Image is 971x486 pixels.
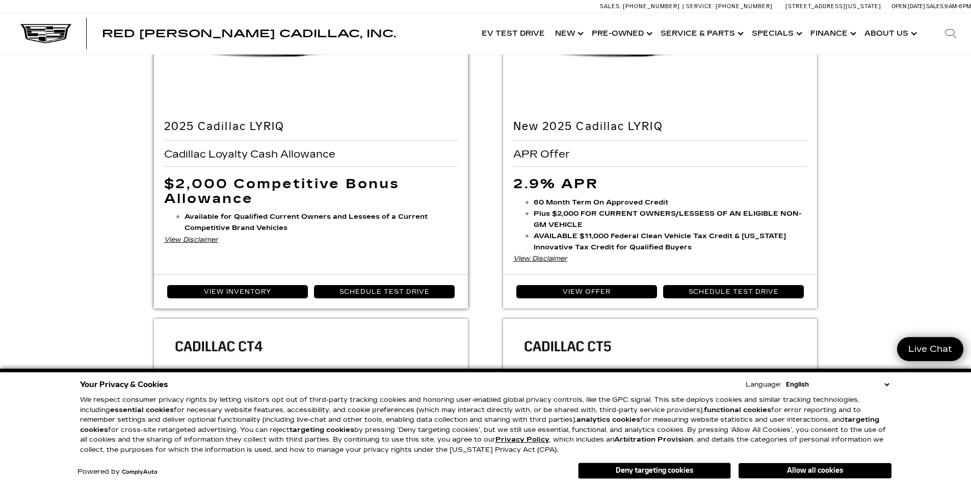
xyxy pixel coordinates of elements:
[185,213,428,232] b: Available for Qualified Current Owners and Lessees of a Current Competitive Brand Vehicles
[550,13,587,54] a: New
[516,285,658,298] a: View Offer
[167,285,308,298] a: View Inventory
[716,3,773,10] span: [PHONE_NUMBER]
[110,406,174,414] strong: essential cookies
[600,4,683,9] a: Sales: [PHONE_NUMBER]
[655,13,747,54] a: Service & Parts
[20,24,71,43] img: Cadillac Dark Logo with Cadillac White Text
[785,3,881,10] a: [STREET_ADDRESS][US_STATE]
[164,234,458,245] div: View Disclaimer
[578,463,731,479] button: Deny targeting cookies
[600,3,621,10] span: Sales:
[290,426,354,434] strong: targeting cookies
[102,28,396,40] span: Red [PERSON_NAME] Cadillac, Inc.
[513,253,807,264] div: View Disclaimer
[746,381,781,388] div: Language:
[859,13,920,54] a: About Us
[663,285,804,298] a: Schedule Test Drive
[77,469,158,475] div: Powered by
[926,3,944,10] span: Sales:
[614,436,693,444] strong: Arbitration Provision
[683,4,775,9] a: Service: [PHONE_NUMBER]
[704,406,771,414] strong: functional cookies
[783,379,891,390] select: Language Select
[805,13,859,54] a: Finance
[534,210,801,229] strong: Plus $2,000 FOR CURRENT OWNERS/LESSESS OF AN ELIGIBLE NON-GM VEHICLE
[122,469,158,475] a: ComplyAuto
[623,3,680,10] span: [PHONE_NUMBER]
[164,176,400,207] span: $2,000 Competitive Bonus Allowance
[739,463,891,478] button: Allow all cookies
[314,285,455,298] a: Schedule Test Drive
[477,13,550,54] a: EV Test Drive
[164,120,458,133] h2: 2025 Cadillac LYRIQ
[513,176,598,192] span: 2.9% APR
[80,377,168,392] span: Your Privacy & Cookies
[903,343,957,355] span: Live Chat
[686,3,714,10] span: Service:
[944,3,971,10] span: 9 AM-6 PM
[534,198,668,207] span: 60 Month Term On Approved Credit
[897,337,963,361] a: Live Chat
[513,120,807,133] h2: New 2025 Cadillac LYRIQ
[891,3,925,10] span: Open [DATE]
[513,148,572,160] span: APR Offer
[534,232,786,251] strong: AVAILABLE $11,000 Federal Clean Vehicle Tax Credit & [US_STATE] Innovative Tax Credit for Qualifi...
[80,416,879,434] strong: targeting cookies
[495,436,549,444] a: Privacy Policy
[587,13,655,54] a: Pre-Owned
[747,13,805,54] a: Specials
[576,416,640,424] strong: analytics cookies
[80,395,891,455] p: We respect consumer privacy rights by letting visitors opt out of third-party tracking cookies an...
[164,148,338,160] span: Cadillac Loyalty Cash Allowance
[102,29,396,39] a: Red [PERSON_NAME] Cadillac, Inc.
